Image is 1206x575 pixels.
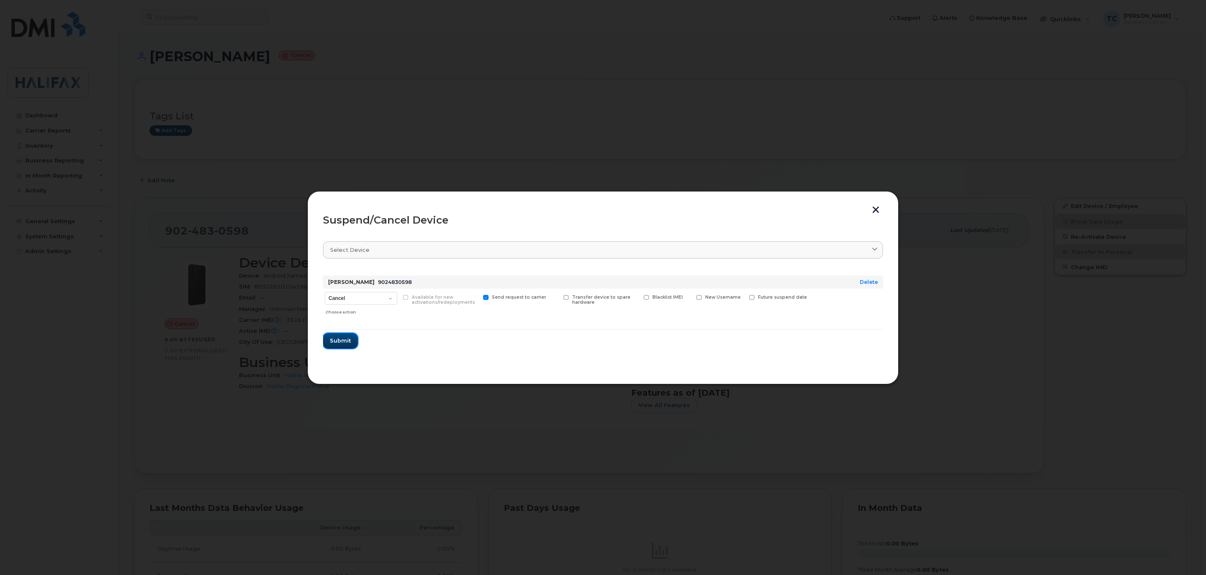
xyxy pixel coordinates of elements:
[323,241,883,259] a: Select device
[323,215,883,225] div: Suspend/Cancel Device
[758,294,807,300] span: Future suspend date
[330,337,351,345] span: Submit
[739,295,743,299] input: Future suspend date
[1169,538,1200,569] iframe: Messenger Launcher
[328,279,375,285] strong: [PERSON_NAME]
[633,295,638,299] input: Blacklist IMEI
[686,295,690,299] input: New Username
[473,295,477,299] input: Send request to carrier
[412,294,475,305] span: Available for new activations/redeployments
[323,333,358,348] button: Submit
[330,246,369,254] span: Select device
[378,279,412,285] span: 9024830598
[553,295,557,299] input: Transfer device to spare hardware
[705,294,741,300] span: New Username
[492,294,546,300] span: Send request to carrier
[860,279,878,285] a: Delete
[652,294,683,300] span: Blacklist IMEI
[572,294,630,305] span: Transfer device to spare hardware
[326,305,397,316] div: Choose action
[393,295,397,299] input: Available for new activations/redeployments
